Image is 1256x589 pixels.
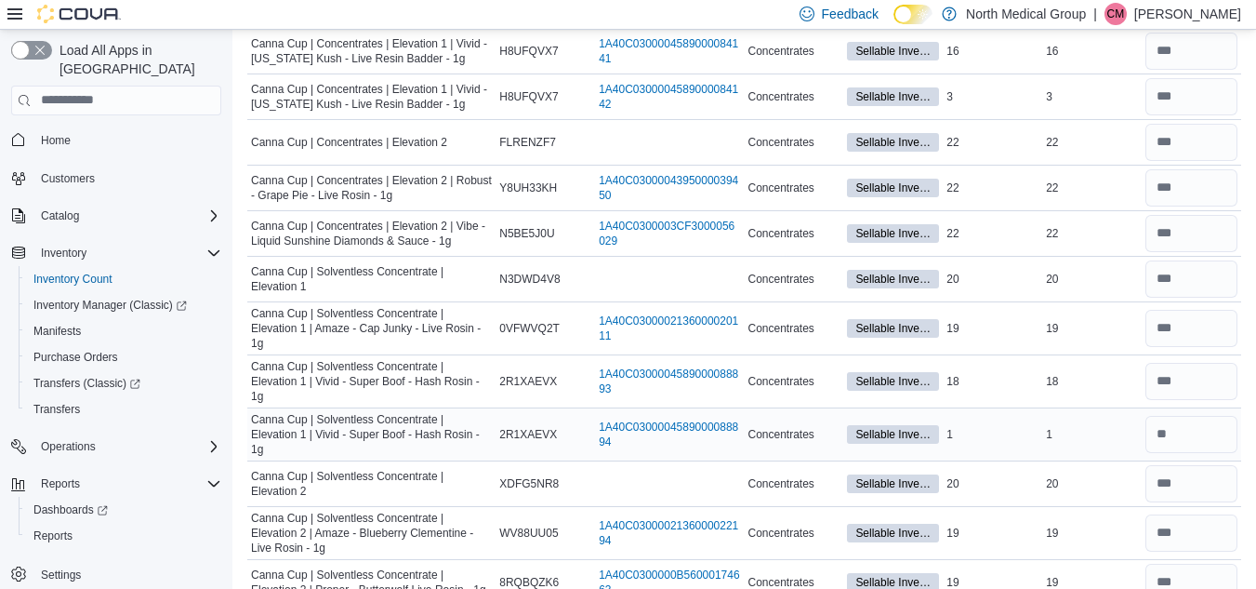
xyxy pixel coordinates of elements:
div: 22 [1042,177,1142,199]
div: 1 [1042,423,1142,446]
div: 22 [1042,131,1142,154]
span: N3DWD4V8 [499,272,560,287]
span: Concentrates [747,374,813,389]
span: Dashboards [26,499,221,521]
button: Inventory [33,242,94,264]
span: Settings [41,568,81,582]
span: Inventory [33,242,221,264]
a: Dashboards [19,497,229,523]
img: Cova [37,5,121,23]
span: Concentrates [747,476,813,491]
span: Concentrates [747,44,813,59]
span: Sellable Inventory [847,270,939,288]
button: Inventory Count [19,266,229,292]
span: Sellable Inventory [847,319,939,338]
span: Concentrates [747,89,813,104]
span: Sellable Inventory [855,320,931,337]
span: Inventory [41,246,86,261]
div: 20 [943,268,1042,290]
span: H8UFQVX7 [499,89,558,104]
span: XDFG5NR8 [499,476,559,491]
span: Canna Cup | Concentrates | Elevation 2 [251,135,447,150]
span: Concentrates [747,427,813,442]
button: Reports [4,471,229,497]
span: Operations [33,435,221,458]
span: Concentrates [747,135,813,150]
span: Canna Cup | Solventless Concentrate | Elevation 2 [251,469,492,499]
a: Dashboards [26,499,115,521]
span: FLRENZF7 [499,135,556,150]
a: Inventory Manager (Classic) [19,292,229,318]
button: Settings [4,560,229,587]
a: 1A40C0300004589000088893 [599,367,740,396]
p: North Medical Group [966,3,1086,25]
div: 20 [1042,268,1142,290]
span: Inventory Count [26,268,221,290]
button: Operations [4,434,229,460]
div: 16 [943,40,1042,62]
span: Sellable Inventory [847,372,939,391]
a: Inventory Count [26,268,120,290]
span: Canna Cup | Concentrates | Elevation 2 | Robust - Grape Pie - Live Rosin - 1g [251,173,492,203]
button: Catalog [4,203,229,229]
a: 1A40C0300004395000039450 [599,173,740,203]
div: 3 [1042,86,1142,108]
span: Transfers [33,402,80,417]
button: Operations [33,435,103,458]
span: Dark Mode [893,24,894,25]
div: 16 [1042,40,1142,62]
span: Transfers (Classic) [33,376,140,391]
span: Home [33,128,221,152]
span: Reports [33,529,73,543]
span: Canna Cup | Solventless Concentrate | Elevation 1 | Vivid - Super Boof - Hash Rosin - 1g [251,359,492,404]
span: WV88UU05 [499,526,558,541]
button: Home [4,127,229,154]
a: Purchase Orders [26,346,126,368]
button: Purchase Orders [19,344,229,370]
span: Sellable Inventory [855,525,931,542]
span: CM [1107,3,1125,25]
p: [PERSON_NAME] [1134,3,1241,25]
span: Canna Cup | Solventless Concentrate | Elevation 1 [251,264,492,294]
span: Customers [41,171,95,186]
p: | [1093,3,1097,25]
span: Sellable Inventory [847,133,939,152]
span: Sellable Inventory [847,425,939,444]
span: Canna Cup | Concentrates | Elevation 1 | Vivid - [US_STATE] Kush - Live Resin Badder - 1g [251,82,492,112]
button: Inventory [4,240,229,266]
span: Manifests [26,320,221,342]
div: 19 [943,317,1042,340]
span: Concentrates [747,181,813,195]
a: Manifests [26,320,88,342]
div: 18 [1042,370,1142,393]
span: Sellable Inventory [855,271,931,288]
a: Transfers (Classic) [19,370,229,396]
span: Purchase Orders [26,346,221,368]
span: Canna Cup | Solventless Concentrate | Elevation 2 | Amaze - Blueberry Clementine - Live Rosin - 1g [251,511,492,556]
a: 1A40C0300004589000084142 [599,82,740,112]
a: Settings [33,564,88,586]
a: 1A40C0300003CF3000056029 [599,219,740,248]
span: Sellable Inventory [847,179,939,197]
div: 3 [943,86,1042,108]
span: Sellable Inventory [855,475,931,492]
button: Transfers [19,396,229,422]
span: 2R1XAEVX [499,427,557,442]
div: 19 [943,522,1042,544]
a: Inventory Manager (Classic) [26,294,194,316]
a: 1A40C0300004589000088894 [599,420,740,449]
span: Purchase Orders [33,350,118,365]
div: 20 [1042,473,1142,495]
span: Sellable Inventory [855,43,931,60]
a: 1A40C0300004589000084141 [599,36,740,66]
span: Dashboards [33,502,108,517]
button: Customers [4,165,229,192]
span: 2R1XAEVX [499,374,557,389]
span: N5BE5J0U [499,226,554,241]
span: H8UFQVX7 [499,44,558,59]
span: Inventory Count [33,272,112,287]
div: 22 [1042,222,1142,245]
span: Transfers [26,398,221,421]
a: Transfers (Classic) [26,372,148,395]
span: Sellable Inventory [847,42,939,60]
